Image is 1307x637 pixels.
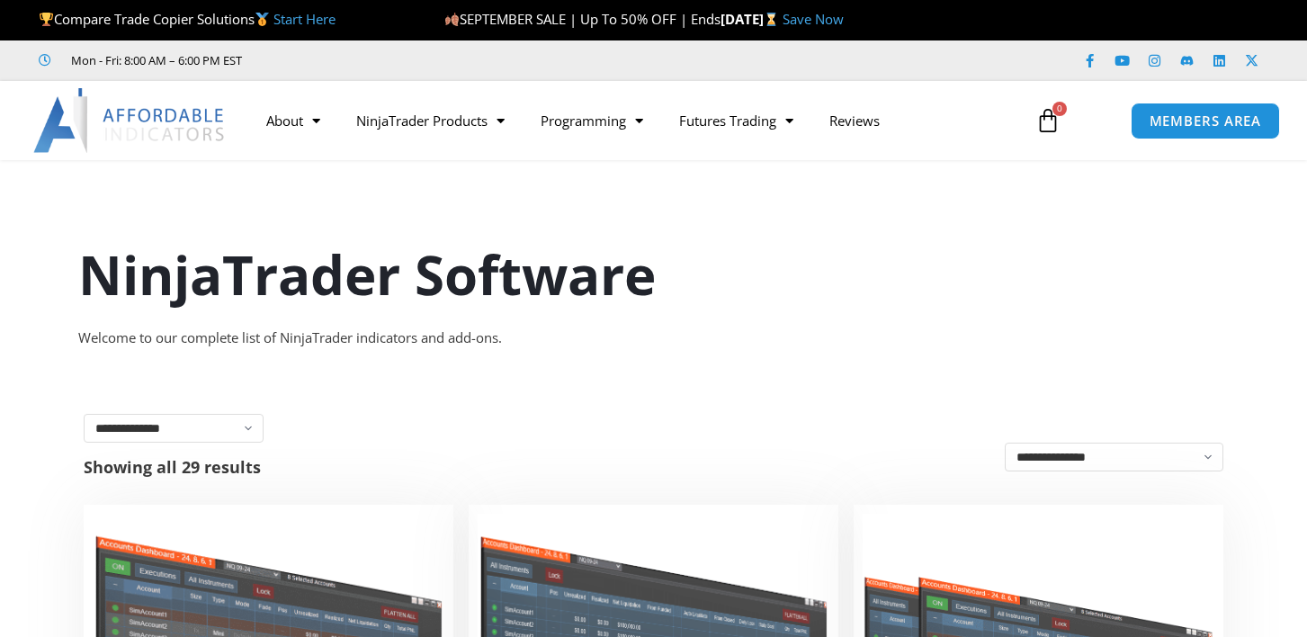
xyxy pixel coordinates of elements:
[78,326,1230,351] div: Welcome to our complete list of NinjaTrader indicators and add-ons.
[255,13,269,26] img: 🥇
[1150,114,1262,128] span: MEMBERS AREA
[248,100,1020,141] nav: Menu
[811,100,898,141] a: Reviews
[248,100,338,141] a: About
[1131,103,1281,139] a: MEMBERS AREA
[39,10,336,28] span: Compare Trade Copier Solutions
[523,100,661,141] a: Programming
[273,10,336,28] a: Start Here
[78,237,1230,312] h1: NinjaTrader Software
[338,100,523,141] a: NinjaTrader Products
[267,51,537,69] iframe: Customer reviews powered by Trustpilot
[1052,102,1067,116] span: 0
[67,49,242,71] span: Mon - Fri: 8:00 AM – 6:00 PM EST
[783,10,844,28] a: Save Now
[84,459,261,475] p: Showing all 29 results
[444,10,721,28] span: SEPTEMBER SALE | Up To 50% OFF | Ends
[765,13,778,26] img: ⌛
[33,88,227,153] img: LogoAI | Affordable Indicators – NinjaTrader
[40,13,53,26] img: 🏆
[1005,443,1223,471] select: Shop order
[661,100,811,141] a: Futures Trading
[1008,94,1088,147] a: 0
[445,13,459,26] img: 🍂
[721,10,783,28] strong: [DATE]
